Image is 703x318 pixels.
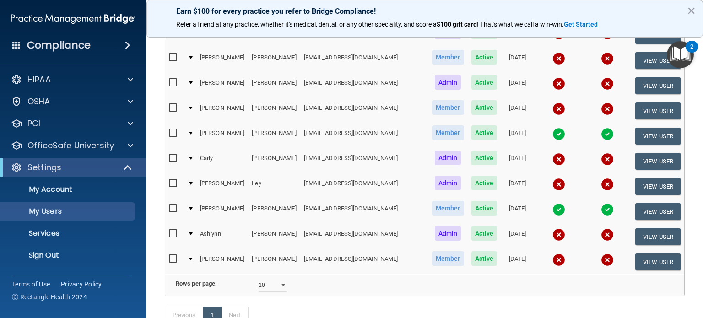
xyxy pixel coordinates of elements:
td: [DATE] [501,124,534,149]
img: cross.ca9f0e7f.svg [552,52,565,65]
iframe: Drift Widget Chat Controller [545,253,692,290]
button: View User [635,203,681,220]
a: OSHA [11,96,133,107]
td: [DATE] [501,98,534,124]
p: Sign Out [6,251,131,260]
a: Terms of Use [12,280,50,289]
button: View User [635,128,681,145]
td: [PERSON_NAME] [248,73,300,98]
td: [PERSON_NAME] [196,174,248,199]
img: cross.ca9f0e7f.svg [552,102,565,115]
span: Admin [435,176,461,190]
span: Member [432,50,464,65]
span: Ⓒ Rectangle Health 2024 [12,292,87,302]
span: Active [471,226,498,241]
button: Close [687,3,696,18]
td: [EMAIL_ADDRESS][DOMAIN_NAME] [300,124,428,149]
p: Settings [27,162,61,173]
button: View User [635,102,681,119]
td: [PERSON_NAME] [196,199,248,224]
td: [EMAIL_ADDRESS][DOMAIN_NAME] [300,48,428,73]
a: Privacy Policy [61,280,102,289]
span: Refer a friend at any practice, whether it's medical, dental, or any other speciality, and score a [176,21,437,28]
td: [PERSON_NAME] [196,249,248,274]
img: cross.ca9f0e7f.svg [552,178,565,191]
span: Active [471,201,498,216]
td: [EMAIL_ADDRESS][DOMAIN_NAME] [300,199,428,224]
td: [PERSON_NAME] [196,48,248,73]
p: OfficeSafe University [27,140,114,151]
span: Member [432,100,464,115]
p: Services [6,229,131,238]
button: View User [635,228,681,245]
img: tick.e7d51cea.svg [552,203,565,216]
p: Earn $100 for every practice you refer to Bridge Compliance! [176,7,673,16]
button: View User [635,153,681,170]
p: My Account [6,185,131,194]
a: HIPAA [11,74,133,85]
td: [PERSON_NAME] [248,124,300,149]
span: Admin [435,226,461,241]
td: Ley [248,174,300,199]
h4: Compliance [27,39,91,52]
td: [PERSON_NAME] [248,199,300,224]
div: 2 [690,47,693,59]
button: View User [635,77,681,94]
button: View User [635,52,681,69]
a: PCI [11,118,133,129]
td: [EMAIL_ADDRESS][DOMAIN_NAME] [300,224,428,249]
img: cross.ca9f0e7f.svg [601,228,614,241]
td: [DATE] [501,149,534,174]
td: [PERSON_NAME] [248,224,300,249]
span: Member [432,201,464,216]
td: [DATE] [501,224,534,249]
td: [DATE] [501,249,534,274]
td: [PERSON_NAME] [196,124,248,149]
td: [EMAIL_ADDRESS][DOMAIN_NAME] [300,249,428,274]
img: cross.ca9f0e7f.svg [601,77,614,90]
td: [DATE] [501,73,534,98]
span: Active [471,251,498,266]
img: tick.e7d51cea.svg [552,128,565,140]
td: [PERSON_NAME] [248,149,300,174]
img: PMB logo [11,10,135,28]
img: cross.ca9f0e7f.svg [552,77,565,90]
span: Active [471,100,498,115]
td: [EMAIL_ADDRESS][DOMAIN_NAME] [300,98,428,124]
td: [EMAIL_ADDRESS][DOMAIN_NAME] [300,149,428,174]
p: OSHA [27,96,50,107]
span: Active [471,125,498,140]
img: cross.ca9f0e7f.svg [552,153,565,166]
span: ! That's what we call a win-win. [477,21,564,28]
img: tick.e7d51cea.svg [601,203,614,216]
span: Active [471,50,498,65]
strong: $100 gift card [437,21,477,28]
span: Member [432,251,464,266]
p: HIPAA [27,74,51,85]
button: View User [635,178,681,195]
td: Ashlynn [196,224,248,249]
img: cross.ca9f0e7f.svg [552,228,565,241]
img: cross.ca9f0e7f.svg [601,52,614,65]
img: tick.e7d51cea.svg [601,128,614,140]
td: [PERSON_NAME] [248,98,300,124]
img: cross.ca9f0e7f.svg [601,178,614,191]
p: My Users [6,207,131,216]
b: Rows per page: [176,280,217,287]
span: Active [471,176,498,190]
td: [DATE] [501,199,534,224]
span: Active [471,75,498,90]
button: Open Resource Center, 2 new notifications [667,41,694,68]
span: Member [432,125,464,140]
td: Carly [196,149,248,174]
img: cross.ca9f0e7f.svg [601,153,614,166]
span: Active [471,151,498,165]
td: [EMAIL_ADDRESS][DOMAIN_NAME] [300,174,428,199]
img: cross.ca9f0e7f.svg [601,102,614,115]
a: Get Started [564,21,599,28]
td: [DATE] [501,174,534,199]
td: [PERSON_NAME] [248,48,300,73]
span: Admin [435,151,461,165]
span: Admin [435,75,461,90]
p: PCI [27,118,40,129]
